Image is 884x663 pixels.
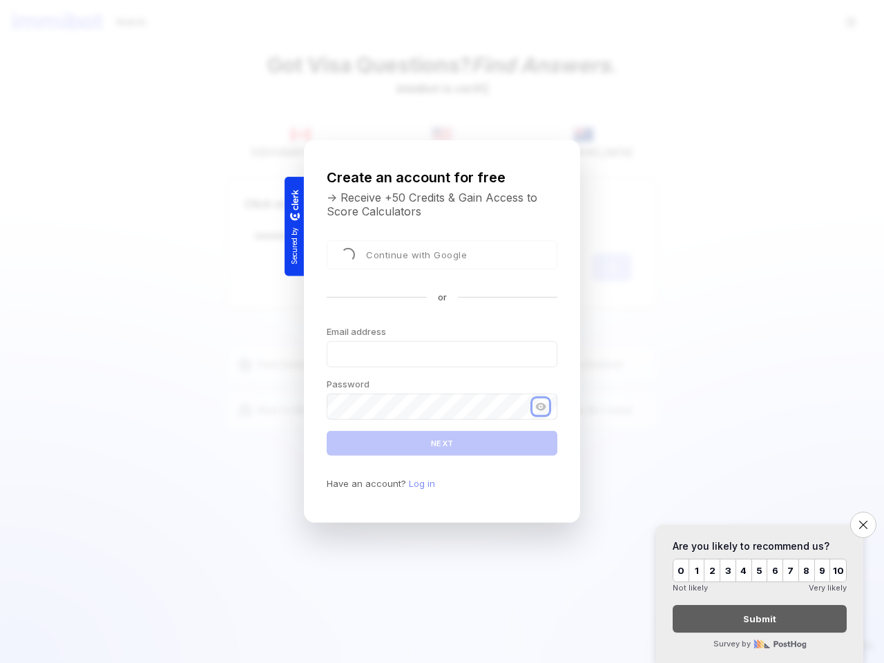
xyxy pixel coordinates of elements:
h1: Create an account for free [327,167,557,188]
a: Log in [409,478,435,489]
button: Show password [532,398,549,415]
a: Clerk logo [289,189,299,222]
p: -> Receive +50 Credits & Gain Access to Score Calculators [327,191,557,218]
p: Secured by [291,227,298,265]
span: Have an account? [327,478,406,489]
p: or [438,291,447,304]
